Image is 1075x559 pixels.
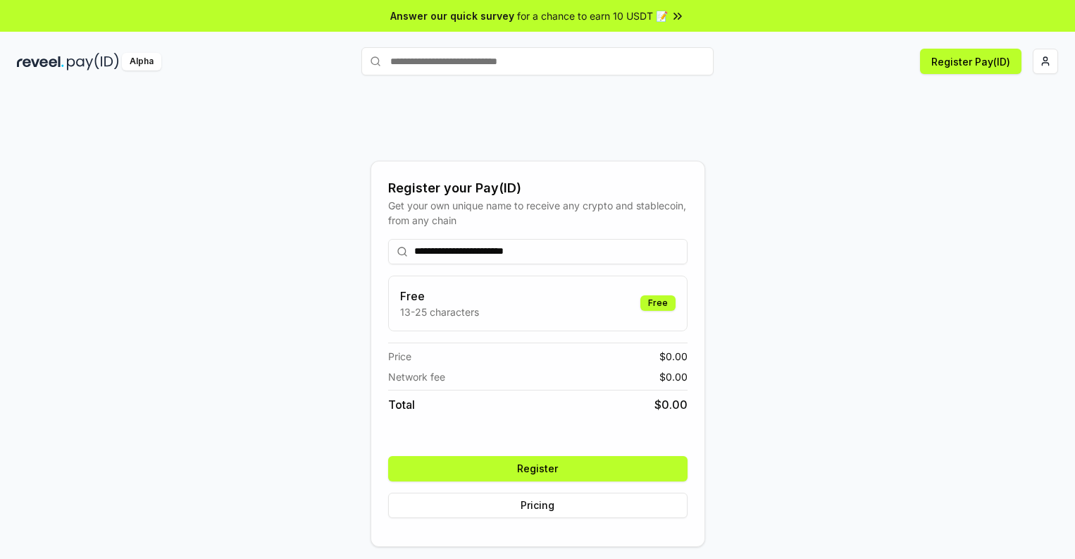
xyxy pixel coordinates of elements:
[388,396,415,413] span: Total
[388,178,688,198] div: Register your Pay(ID)
[388,369,445,384] span: Network fee
[400,305,479,319] p: 13-25 characters
[654,396,688,413] span: $ 0.00
[388,493,688,518] button: Pricing
[388,198,688,228] div: Get your own unique name to receive any crypto and stablecoin, from any chain
[388,456,688,481] button: Register
[640,295,676,311] div: Free
[659,369,688,384] span: $ 0.00
[388,349,411,364] span: Price
[390,8,514,23] span: Answer our quick survey
[122,53,161,70] div: Alpha
[67,53,119,70] img: pay_id
[517,8,668,23] span: for a chance to earn 10 USDT 📝
[920,49,1021,74] button: Register Pay(ID)
[659,349,688,364] span: $ 0.00
[17,53,64,70] img: reveel_dark
[400,288,479,305] h3: Free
